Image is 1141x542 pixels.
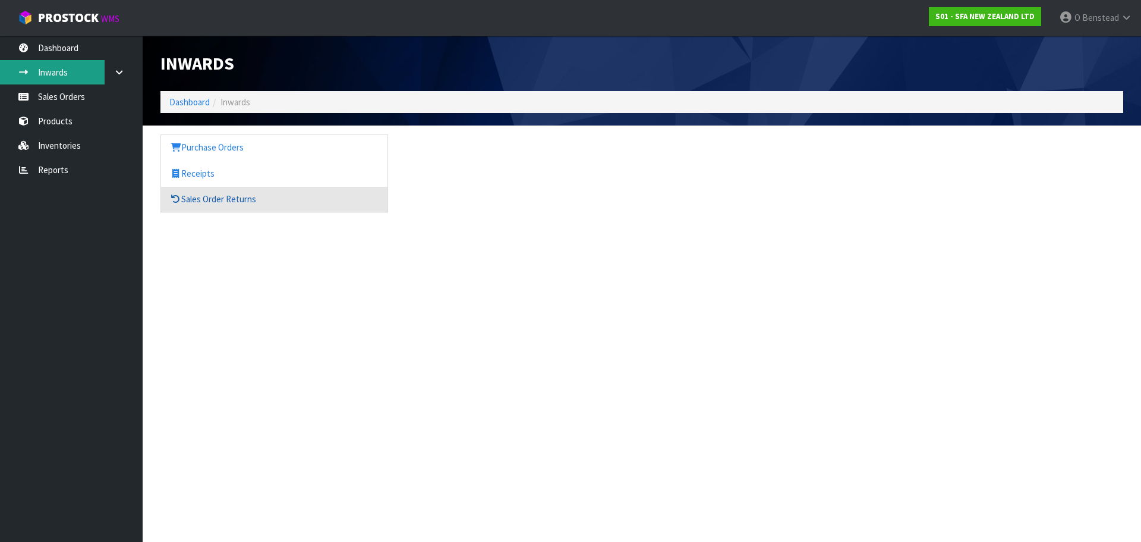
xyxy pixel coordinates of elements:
[161,187,387,211] a: Sales Order Returns
[18,10,33,25] img: cube-alt.png
[220,96,250,108] span: Inwards
[101,13,119,24] small: WMS
[160,52,234,74] span: Inwards
[169,96,210,108] a: Dashboard
[161,161,387,186] a: Receipts
[935,11,1035,21] strong: S01 - SFA NEW ZEALAND LTD
[38,10,99,26] span: ProStock
[161,135,387,159] a: Purchase Orders
[1082,12,1119,23] span: Benstead
[1074,12,1080,23] span: O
